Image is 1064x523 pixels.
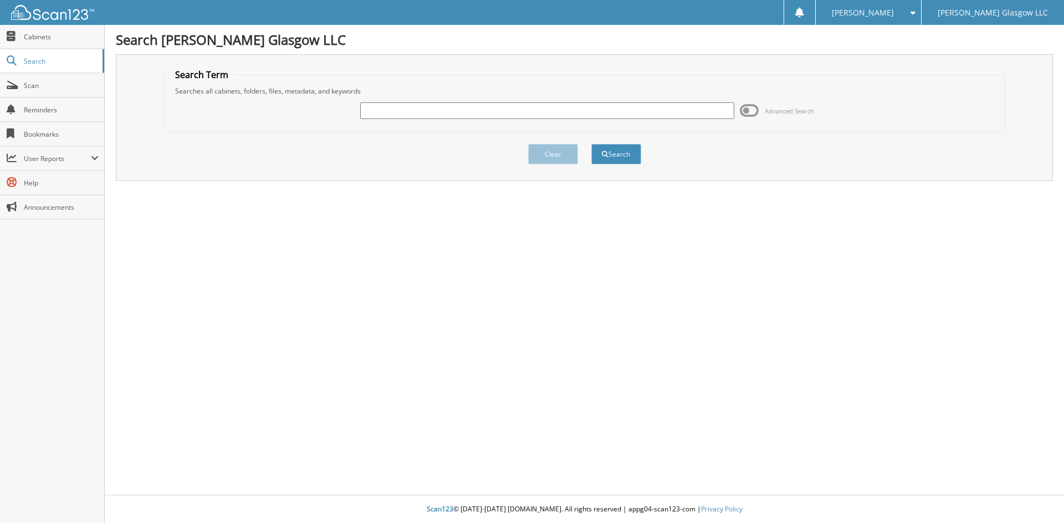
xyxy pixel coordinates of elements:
[24,32,99,42] span: Cabinets
[170,69,234,81] legend: Search Term
[170,86,1000,96] div: Searches all cabinets, folders, files, metadata, and keywords
[105,496,1064,523] div: © [DATE]-[DATE] [DOMAIN_NAME]. All rights reserved | appg04-scan123-com |
[938,9,1048,16] span: [PERSON_NAME] Glasgow LLC
[11,5,94,20] img: scan123-logo-white.svg
[528,144,578,164] button: Clear
[116,30,1053,49] h1: Search [PERSON_NAME] Glasgow LLC
[427,504,453,514] span: Scan123
[701,504,743,514] a: Privacy Policy
[832,9,894,16] span: [PERSON_NAME]
[24,130,99,139] span: Bookmarks
[24,105,99,115] span: Reminders
[24,56,97,66] span: Search
[24,203,99,212] span: Announcements
[24,178,99,188] span: Help
[765,107,814,115] span: Advanced Search
[1009,470,1064,523] iframe: Chat Widget
[24,81,99,90] span: Scan
[591,144,641,164] button: Search
[24,154,91,163] span: User Reports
